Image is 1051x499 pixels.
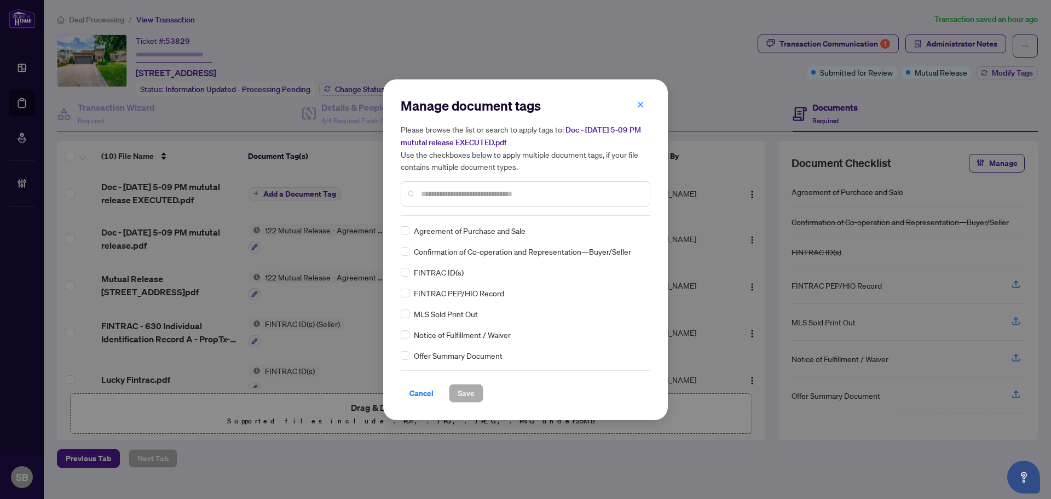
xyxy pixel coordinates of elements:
[401,125,641,147] span: Doc - [DATE] 5-09 PM mututal release EXECUTED.pdf
[401,123,650,173] h5: Please browse the list or search to apply tags to: Use the checkboxes below to apply multiple doc...
[1007,461,1040,494] button: Open asap
[414,349,503,362] span: Offer Summary Document
[414,287,504,299] span: FINTRAC PEP/HIO Record
[449,384,483,403] button: Save
[401,384,442,403] button: Cancel
[414,329,511,341] span: Notice of Fulfillment / Waiver
[414,245,631,257] span: Confirmation of Co-operation and Representation—Buyer/Seller
[414,266,464,278] span: FINTRAC ID(s)
[401,97,650,114] h2: Manage document tags
[637,101,644,108] span: close
[414,308,478,320] span: MLS Sold Print Out
[409,385,434,402] span: Cancel
[414,225,525,237] span: Agreement of Purchase and Sale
